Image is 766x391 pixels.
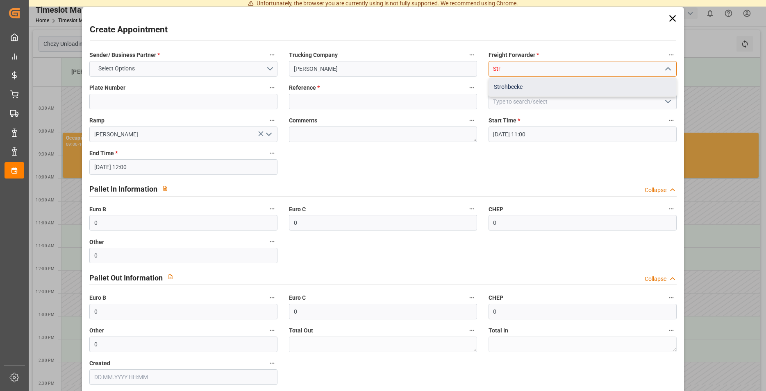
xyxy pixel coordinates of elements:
[262,128,275,141] button: open menu
[489,127,677,142] input: DD.MM.YYYY HH:MM
[267,358,277,368] button: Created
[267,292,277,303] button: Euro B
[466,203,477,214] button: Euro C
[89,369,277,385] input: DD.MM.YYYY HH:MM
[289,116,317,125] span: Comments
[89,51,160,59] span: Sender/ Business Partner
[489,94,677,109] input: Type to search/select
[267,82,277,93] button: Plate Number
[466,325,477,336] button: Total Out
[89,84,125,92] span: Plate Number
[89,294,106,302] span: Euro B
[163,269,178,285] button: View description
[89,272,163,283] h2: Pallet Out Information
[89,205,106,214] span: Euro B
[645,186,666,194] div: Collapse
[94,64,139,73] span: Select Options
[645,275,666,283] div: Collapse
[89,238,104,246] span: Other
[289,205,306,214] span: Euro C
[489,326,508,335] span: Total In
[489,205,503,214] span: CHEP
[89,116,105,125] span: Ramp
[489,78,676,96] div: Strohbecke
[666,292,677,303] button: CHEP
[157,181,173,196] button: View description
[466,292,477,303] button: Euro C
[489,51,539,59] span: Freight Forwarder
[489,294,503,302] span: CHEP
[267,325,277,336] button: Other
[89,183,157,194] h2: Pallet In Information
[466,50,477,60] button: Trucking Company
[466,82,477,93] button: Reference *
[666,325,677,336] button: Total In
[289,294,306,302] span: Euro C
[267,148,277,158] button: End Time *
[289,51,338,59] span: Trucking Company
[89,159,277,175] input: DD.MM.YYYY HH:MM
[267,115,277,126] button: Ramp
[489,116,520,125] span: Start Time
[89,359,110,368] span: Created
[666,115,677,126] button: Start Time *
[666,203,677,214] button: CHEP
[89,61,277,77] button: open menu
[89,326,104,335] span: Other
[666,50,677,60] button: Freight Forwarder *
[90,23,168,36] h2: Create Appointment
[661,95,673,108] button: open menu
[267,50,277,60] button: Sender/ Business Partner *
[466,115,477,126] button: Comments
[289,84,320,92] span: Reference
[289,326,313,335] span: Total Out
[661,63,673,75] button: close menu
[89,127,277,142] input: Type to search/select
[267,236,277,247] button: Other
[89,149,118,158] span: End Time
[267,203,277,214] button: Euro B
